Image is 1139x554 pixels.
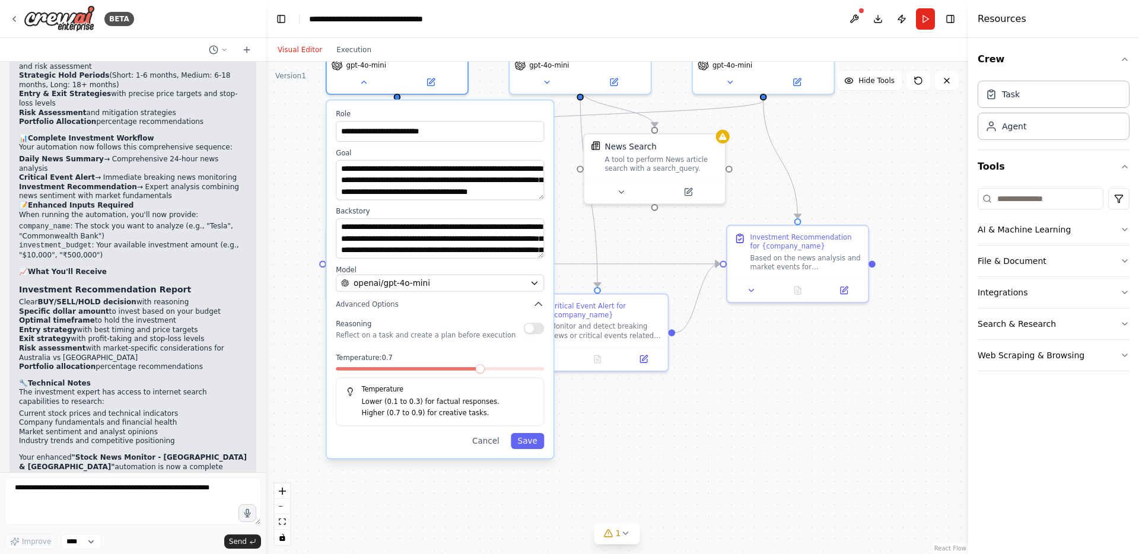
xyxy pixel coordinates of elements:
[224,534,261,549] button: Send
[336,207,544,216] label: Backstory
[19,362,96,371] strong: Portfolio allocation
[978,76,1130,149] div: Crew
[336,330,516,339] p: Reflect on a task and create a plan before execution
[19,211,247,220] p: When running the automation, you'll now provide:
[336,320,371,329] span: Reasoning
[19,268,247,277] h2: 📈
[19,379,247,389] h2: 🔧
[28,268,107,276] strong: What You'll Receive
[19,344,247,362] li: with market-specific considerations for Australia vs [GEOGRAPHIC_DATA]
[275,483,290,499] button: zoom in
[19,409,247,419] li: Current stock prices and technical indicators
[942,11,959,27] button: Hide right sidebar
[19,307,109,316] strong: Specific dollar amount
[511,433,544,449] button: Save
[229,537,247,546] span: Send
[275,483,290,545] div: React Flow controls
[28,201,133,209] strong: Enhanced Inputs Required
[336,110,544,119] label: Role
[28,134,154,142] strong: Complete Investment Workflow
[19,143,247,152] p: Your automation now follows this comprehensive sequence:
[237,43,256,57] button: Start a new chat
[204,43,233,57] button: Switch to previous chat
[594,523,640,545] button: 1
[726,225,869,303] div: Investment Recommendation for {company_name}Based on the news analysis and market events for {com...
[19,326,247,335] li: with best timing and price targets
[858,76,895,85] span: Hide Tools
[346,61,386,69] span: gpt-4o-mini
[978,308,1130,339] button: Search & Research
[19,388,247,406] p: The investment expert has access to internet search capabilities to research:
[238,504,256,522] button: Click to speak your automation idea
[271,43,329,57] button: Visual Editor
[28,379,91,387] strong: Technical Notes
[19,453,247,471] strong: "Stock News Monitor - [GEOGRAPHIC_DATA] & [GEOGRAPHIC_DATA]"
[398,75,463,89] button: Open in side panel
[529,61,569,69] span: gpt-4o-mini
[19,173,247,183] li: → Immediate breaking news monitoring
[19,109,87,117] strong: Risk Assessment
[309,13,443,25] nav: breadcrumb
[346,385,534,394] h5: Temperature
[550,301,661,320] div: Critical Event Alert for {company_name}
[336,298,544,310] button: Advanced Options
[758,100,803,218] g: Edge from f0a29a9c-2b8f-4d61-bb73-51970c962699 to e8360ef6-6165-45c1-ac4b-7571915df01a
[19,90,247,108] li: with precise price targets and stop-loss levels
[19,173,95,182] strong: Critical Event Alert
[591,141,600,150] img: SerplyNewsSearchTool
[24,5,95,32] img: Logo
[526,294,669,372] div: Critical Event Alert for {company_name}Monitor and detect breaking news or critical events relate...
[19,155,104,163] strong: Daily News Summary
[275,530,290,545] button: toggle interactivity
[656,185,720,199] button: Open in side panel
[978,12,1026,26] h4: Resources
[774,284,822,297] button: No output available
[19,453,247,490] p: Your enhanced automation is now a complete investment decision-making tool that combines real-tim...
[765,75,829,89] button: Open in side panel
[275,499,290,514] button: zoom out
[19,117,247,127] li: percentage recommendations
[19,53,247,71] li: based on your budget and risk assessment
[19,335,71,343] strong: Exit strategy
[824,284,863,297] button: Open in side panel
[19,316,247,326] li: to hold the investment
[19,134,247,144] h2: 📊
[275,514,290,530] button: fit view
[605,141,657,152] div: News Search
[1002,88,1020,100] div: Task
[1002,120,1026,132] div: Agent
[19,155,247,173] li: → Comprehensive 24-hour news analysis
[336,148,544,157] label: Goal
[550,322,661,340] div: Monitor and detect breaking news or critical events related to {company_name} that could signific...
[978,214,1130,245] button: AI & Machine Learning
[934,545,966,552] a: React Flow attribution
[675,258,720,338] g: Edge from bfee372e-6160-4ded-8f7d-39980f42e941 to e8360ef6-6165-45c1-ac4b-7571915df01a
[22,537,51,546] span: Improve
[574,89,603,287] g: Edge from eebb6e62-19fb-4a87-b090-a0f9507d47c6 to bfee372e-6160-4ded-8f7d-39980f42e941
[583,133,726,205] div: SerplyNewsSearchToolNews SearchA tool to perform News article search with a search_query.
[104,12,134,26] div: BETA
[978,183,1130,381] div: Tools
[19,307,247,317] li: to invest based on your budget
[616,527,621,539] span: 1
[466,100,769,126] g: Edge from f0a29a9c-2b8f-4d61-bb73-51970c962699 to 390d4d74-400a-41af-8995-9f6ce36c28f1
[19,418,247,428] li: Company fundamentals and financial health
[19,285,191,294] strong: Investment Recommendation Report
[19,326,77,334] strong: Entry strategy
[978,340,1130,371] button: Web Scraping & Browsing
[19,241,247,260] li: : Your available investment amount (e.g., "$10,000", "₹500,000")
[19,71,109,79] strong: Strategic Hold Periods
[273,11,289,27] button: Hide left sidebar
[978,43,1130,76] button: Crew
[19,362,247,372] li: percentage recommendations
[5,534,56,549] button: Improve
[336,354,393,362] span: Temperature: 0.7
[978,246,1130,276] button: File & Document
[19,222,247,241] li: : The stock you want to analyze (e.g., "Tesla", "Commonwealth Bank")
[19,298,247,307] li: Clear with reasoning
[362,407,534,419] p: Higher (0.7 to 0.9) for creative tasks.
[336,300,399,308] span: Advanced Options
[19,90,111,98] strong: Entry & Exit Strategies
[354,278,430,289] span: openai/gpt-4o-mini
[750,253,861,272] div: Based on the news analysis and market events for {company_name}, provide a comprehensive investme...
